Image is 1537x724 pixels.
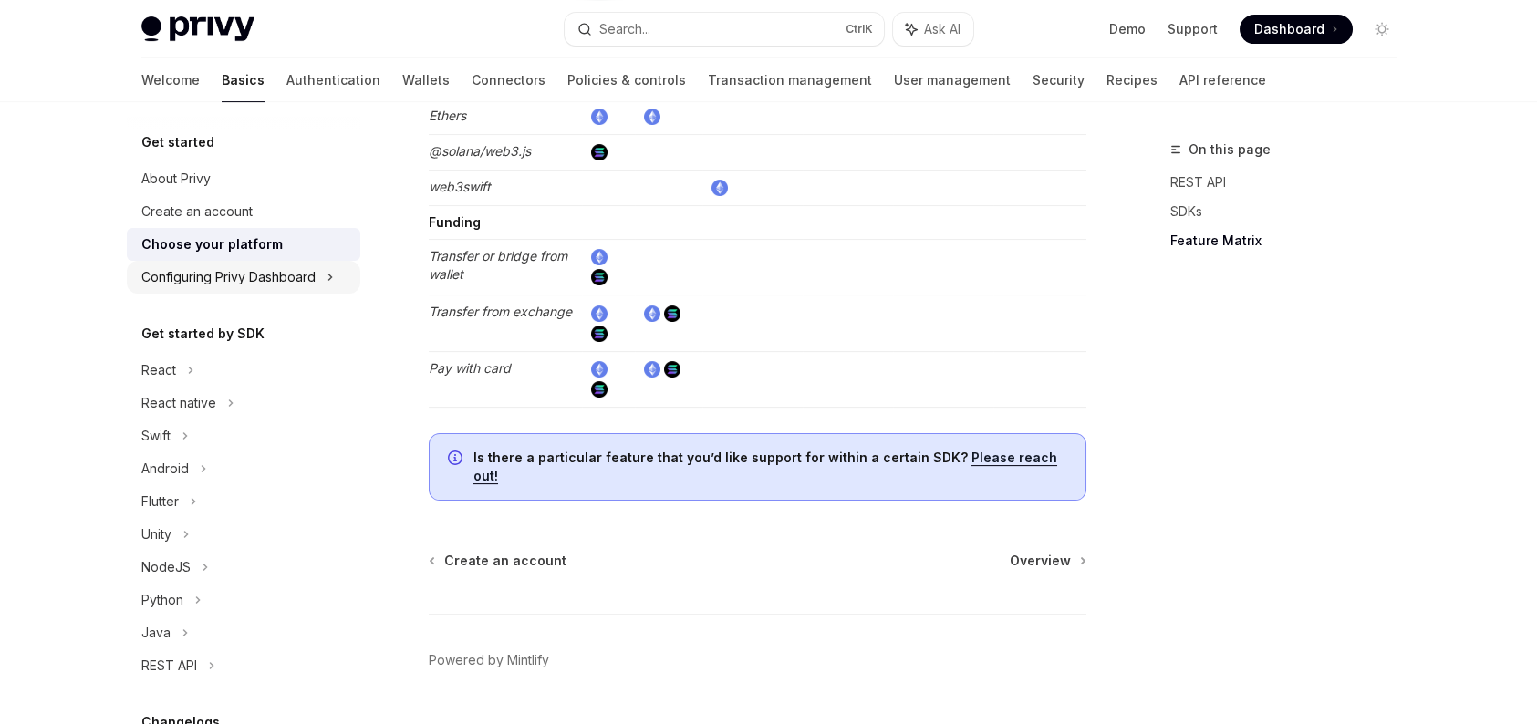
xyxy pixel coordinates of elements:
[141,201,253,222] div: Create an account
[565,13,884,46] button: Search...CtrlK
[127,162,360,195] a: About Privy
[429,143,531,159] em: @solana/web3.js
[711,180,728,196] img: ethereum.png
[599,18,650,40] div: Search...
[286,58,380,102] a: Authentication
[429,651,549,669] a: Powered by Mintlify
[429,248,567,282] em: Transfer or bridge from wallet
[444,552,566,570] span: Create an account
[402,58,450,102] a: Wallets
[1170,168,1411,197] a: REST API
[1170,197,1411,226] a: SDKs
[1170,226,1411,255] a: Feature Matrix
[141,266,316,288] div: Configuring Privy Dashboard
[448,450,466,469] svg: Info
[473,450,968,465] strong: Is there a particular feature that you’d like support for within a certain SDK?
[431,552,566,570] a: Create an account
[591,305,608,322] img: ethereum.png
[893,13,973,46] button: Ask AI
[894,58,1011,102] a: User management
[1254,20,1324,38] span: Dashboard
[141,16,254,42] img: light logo
[141,556,191,578] div: NodeJS
[708,58,872,102] a: Transaction management
[591,144,608,160] img: solana.png
[141,359,176,381] div: React
[591,109,608,125] img: ethereum.png
[141,425,171,447] div: Swift
[1109,20,1146,38] a: Demo
[429,108,466,123] em: Ethers
[591,381,608,398] img: solana.png
[1168,20,1218,38] a: Support
[567,58,686,102] a: Policies & controls
[141,58,200,102] a: Welcome
[472,58,545,102] a: Connectors
[591,269,608,285] img: solana.png
[429,304,572,319] em: Transfer from exchange
[1189,139,1271,160] span: On this page
[1367,15,1397,44] button: Toggle dark mode
[591,361,608,378] img: ethereum.png
[429,214,481,230] strong: Funding
[141,131,214,153] h5: Get started
[141,323,265,345] h5: Get started by SDK
[644,305,660,322] img: ethereum.png
[591,326,608,342] img: solana.png
[141,233,283,255] div: Choose your platform
[644,109,660,125] img: ethereum.png
[1010,552,1085,570] a: Overview
[127,195,360,228] a: Create an account
[1240,15,1353,44] a: Dashboard
[644,361,660,378] img: ethereum.png
[141,622,171,644] div: Java
[141,458,189,480] div: Android
[664,361,680,378] img: solana.png
[141,523,171,545] div: Unity
[141,491,179,512] div: Flutter
[846,22,873,36] span: Ctrl K
[141,168,211,190] div: About Privy
[141,392,216,414] div: React native
[141,655,197,677] div: REST API
[429,360,511,376] em: Pay with card
[924,20,961,38] span: Ask AI
[1010,552,1071,570] span: Overview
[429,179,491,194] em: web3swift
[222,58,265,102] a: Basics
[1179,58,1266,102] a: API reference
[127,228,360,261] a: Choose your platform
[473,450,1057,484] a: Please reach out!
[141,589,183,611] div: Python
[1106,58,1158,102] a: Recipes
[591,249,608,265] img: ethereum.png
[664,305,680,322] img: solana.png
[1033,58,1085,102] a: Security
